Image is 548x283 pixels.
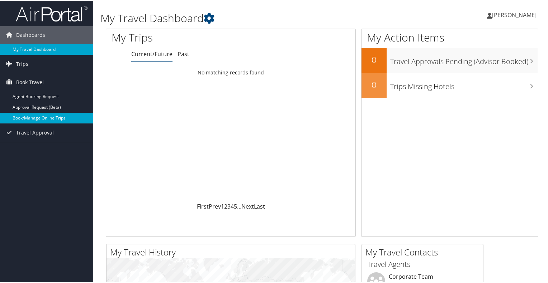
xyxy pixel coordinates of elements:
a: Past [178,49,189,57]
span: [PERSON_NAME] [492,10,537,18]
h2: My Travel Contacts [365,245,483,258]
a: Current/Future [131,49,173,57]
h3: Travel Agents [367,259,478,269]
h1: My Trips [112,29,246,44]
img: airportal-logo.png [16,5,88,21]
a: First [197,202,209,210]
a: 1 [221,202,224,210]
h2: 0 [362,78,387,90]
span: Trips [16,54,28,72]
h1: My Action Items [362,29,538,44]
span: Book Travel [16,73,44,91]
a: 0Travel Approvals Pending (Advisor Booked) [362,47,538,72]
a: Prev [209,202,221,210]
span: Dashboards [16,25,45,43]
a: Next [241,202,254,210]
span: Travel Approval [16,123,54,141]
h3: Travel Approvals Pending (Advisor Booked) [390,52,538,66]
td: No matching records found [106,65,355,78]
a: [PERSON_NAME] [487,4,544,25]
a: 5 [234,202,237,210]
h3: Trips Missing Hotels [390,77,538,91]
h2: 0 [362,53,387,65]
a: 2 [224,202,227,210]
a: 0Trips Missing Hotels [362,72,538,97]
h1: My Travel Dashboard [100,10,396,25]
a: 3 [227,202,231,210]
h2: My Travel History [110,245,355,258]
span: … [237,202,241,210]
a: 4 [231,202,234,210]
a: Last [254,202,265,210]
